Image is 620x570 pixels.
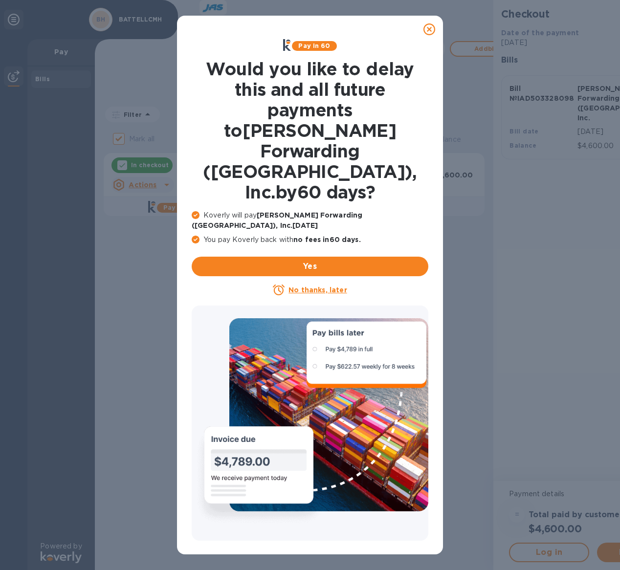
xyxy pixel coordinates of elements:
[192,235,428,245] p: You pay Koverly back with
[192,211,362,229] b: [PERSON_NAME] Forwarding ([GEOGRAPHIC_DATA]), Inc. [DATE]
[293,236,360,243] b: no fees in 60 days .
[192,210,428,231] p: Koverly will pay
[199,261,421,272] span: Yes
[192,59,428,202] h1: Would you like to delay this and all future payments to [PERSON_NAME] Forwarding ([GEOGRAPHIC_DAT...
[192,257,428,276] button: Yes
[288,286,347,294] u: No thanks, later
[298,42,330,49] b: Pay in 60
